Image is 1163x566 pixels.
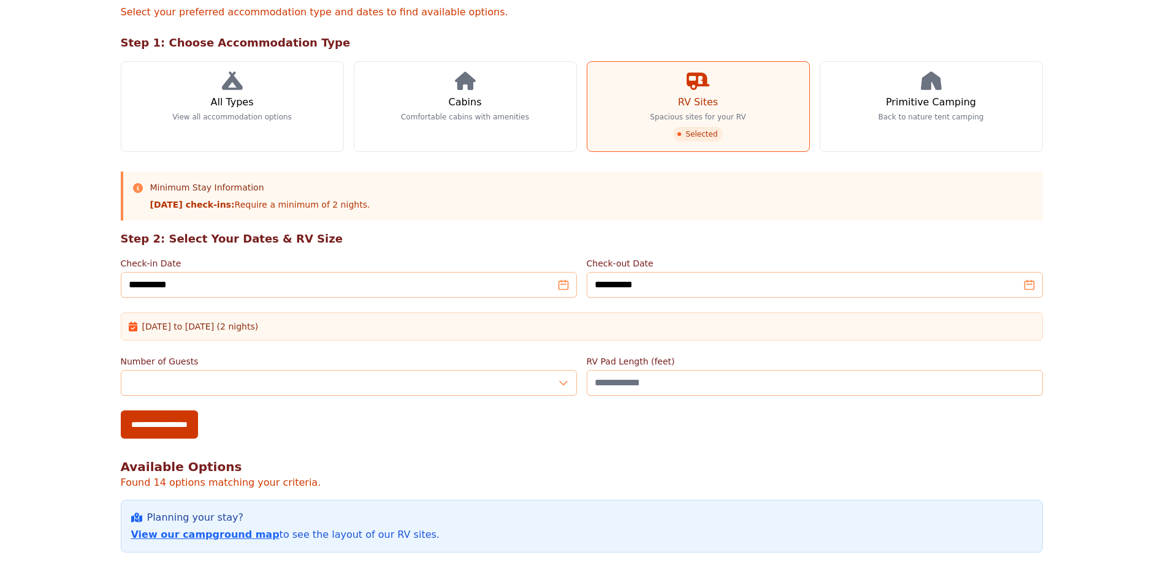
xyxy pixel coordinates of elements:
[673,127,722,141] span: Selected
[121,257,577,270] label: Check-in Date
[121,230,1043,247] h2: Step 2: Select Your Dates & RV Size
[678,95,718,110] h3: RV Sites
[886,95,976,110] h3: Primitive Camping
[147,510,243,525] span: Planning your stay?
[121,355,577,368] label: Number of Guests
[150,200,235,209] strong: [DATE] check-ins:
[587,61,810,152] a: RV Sites Spacious sites for your RV Selected
[172,112,292,122] p: View all accommodation options
[820,61,1043,152] a: Primitive Camping Back to nature tent camping
[401,112,529,122] p: Comfortable cabins with amenities
[587,355,1043,368] label: RV Pad Length (feet)
[210,95,253,110] h3: All Types
[354,61,577,152] a: Cabins Comfortable cabins with amenities
[587,257,1043,270] label: Check-out Date
[150,198,370,211] p: Require a minimum of 2 nights.
[448,95,481,110] h3: Cabins
[142,320,259,333] span: [DATE] to [DATE] (2 nights)
[879,112,984,122] p: Back to nature tent camping
[121,475,1043,490] p: Found 14 options matching your criteria.
[650,112,745,122] p: Spacious sites for your RV
[131,529,280,540] a: View our campground map
[121,61,344,152] a: All Types View all accommodation options
[150,181,370,194] h3: Minimum Stay Information
[121,458,1043,475] h2: Available Options
[121,34,1043,51] h2: Step 1: Choose Accommodation Type
[121,5,1043,20] p: Select your preferred accommodation type and dates to find available options.
[131,527,1032,542] p: to see the layout of our RV sites.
